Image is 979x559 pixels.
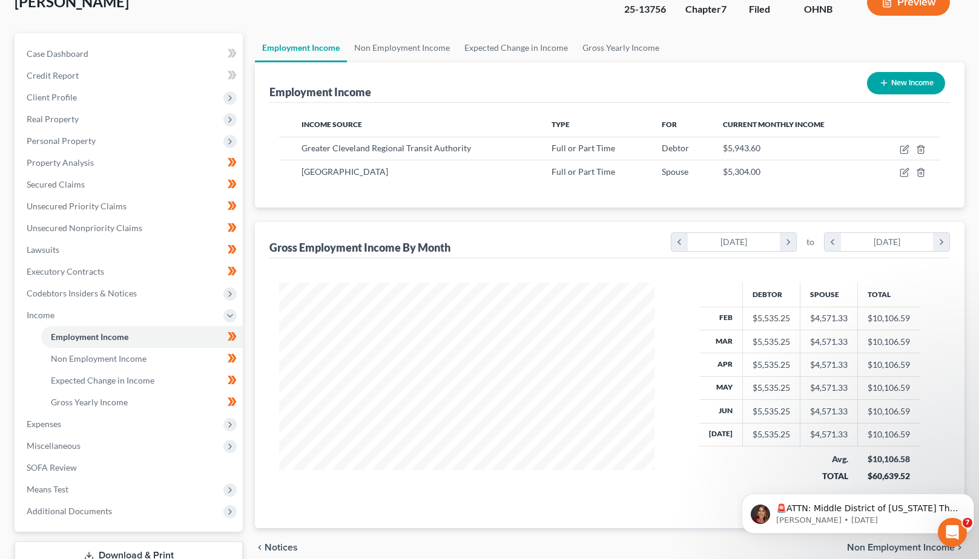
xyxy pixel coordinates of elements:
[743,283,800,307] th: Debtor
[302,166,388,177] span: [GEOGRAPHIC_DATA]
[963,518,972,528] span: 7
[27,70,79,80] span: Credit Report
[858,330,920,353] td: $10,106.59
[858,283,920,307] th: Total
[27,484,68,494] span: Means Test
[662,143,689,153] span: Debtor
[753,405,790,417] div: $5,535.25
[688,233,780,251] div: [DATE]
[825,233,841,251] i: chevron_left
[810,359,848,371] div: $4,571.33
[804,2,848,16] div: OHNB
[17,152,243,174] a: Property Analysis
[753,428,790,440] div: $5,535.25
[671,233,688,251] i: chevron_left
[721,3,727,15] span: 7
[27,201,127,211] span: Unsecured Priority Claims
[858,376,920,399] td: $10,106.59
[27,506,112,516] span: Additional Documents
[552,120,570,129] span: Type
[552,166,615,177] span: Full or Part Time
[39,35,222,129] span: 🚨ATTN: Middle District of [US_STATE] The court has added a new Credit Counseling Field that we ne...
[27,223,142,233] span: Unsecured Nonpriority Claims
[41,326,243,348] a: Employment Income
[27,179,85,189] span: Secured Claims
[575,33,667,62] a: Gross Yearly Income
[810,405,848,417] div: $4,571.33
[938,518,967,547] iframe: Intercom live chat
[17,239,243,261] a: Lawsuits
[27,114,79,124] span: Real Property
[17,43,243,65] a: Case Dashboard
[737,468,979,553] iframe: Intercom notifications message
[347,33,457,62] a: Non Employment Income
[810,453,848,465] div: Avg.
[858,400,920,423] td: $10,106.59
[27,440,81,451] span: Miscellaneous
[17,261,243,283] a: Executory Contracts
[51,375,154,385] span: Expected Change in Income
[858,307,920,330] td: $10,106.59
[27,266,104,276] span: Executory Contracts
[41,348,243,370] a: Non Employment Income
[753,359,790,371] div: $5,535.25
[662,166,688,177] span: Spouse
[27,136,96,146] span: Personal Property
[858,353,920,376] td: $10,106.59
[552,143,615,153] span: Full or Part Time
[749,2,785,16] div: Filed
[810,382,848,394] div: $4,571.33
[17,65,243,87] a: Credit Report
[27,244,59,255] span: Lawsuits
[17,174,243,195] a: Secured Claims
[269,85,371,99] div: Employment Income
[255,543,265,552] i: chevron_left
[723,143,760,153] span: $5,943.60
[41,391,243,413] a: Gross Yearly Income
[685,2,730,16] div: Chapter
[858,423,920,446] td: $10,106.59
[624,2,666,16] div: 25-13756
[17,195,243,217] a: Unsecured Priority Claims
[662,120,677,129] span: For
[810,336,848,348] div: $4,571.33
[699,376,743,399] th: May
[51,397,128,407] span: Gross Yearly Income
[806,236,814,248] span: to
[699,423,743,446] th: [DATE]
[753,382,790,394] div: $5,535.25
[17,217,243,239] a: Unsecured Nonpriority Claims
[255,33,347,62] a: Employment Income
[27,310,54,320] span: Income
[27,462,77,472] span: SOFA Review
[841,233,934,251] div: [DATE]
[810,428,848,440] div: $4,571.33
[868,453,911,465] div: $10,106.58
[800,283,858,307] th: Spouse
[27,288,137,298] span: Codebtors Insiders & Notices
[27,419,61,429] span: Expenses
[302,143,471,153] span: Greater Cleveland Regional Transit Authority
[255,543,298,552] button: chevron_left Notices
[27,157,94,168] span: Property Analysis
[753,336,790,348] div: $5,535.25
[457,33,575,62] a: Expected Change in Income
[269,240,450,255] div: Gross Employment Income By Month
[41,370,243,391] a: Expected Change in Income
[27,92,77,102] span: Client Profile
[723,166,760,177] span: $5,304.00
[51,353,147,364] span: Non Employment Income
[302,120,362,129] span: Income Source
[753,312,790,324] div: $5,535.25
[780,233,796,251] i: chevron_right
[723,120,825,129] span: Current Monthly Income
[933,233,949,251] i: chevron_right
[39,47,222,57] p: Message from Katie, sent 3w ago
[699,353,743,376] th: Apr
[17,457,243,479] a: SOFA Review
[810,312,848,324] div: $4,571.33
[699,400,743,423] th: Jun
[265,543,298,552] span: Notices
